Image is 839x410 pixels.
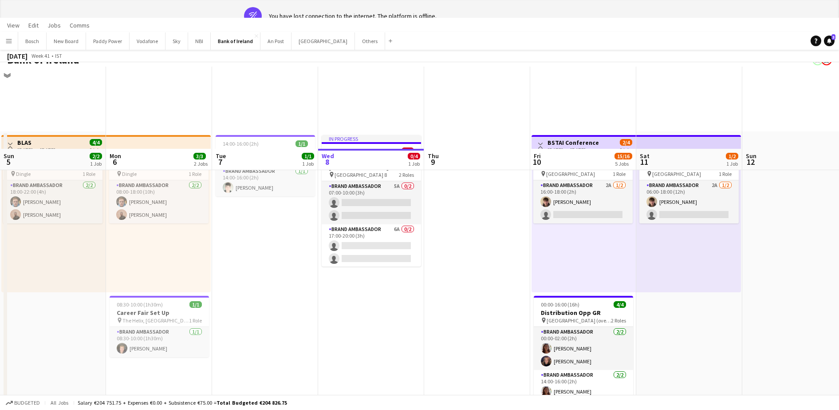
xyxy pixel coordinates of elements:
span: 12 [744,157,756,167]
span: Total Budgeted €204 826.75 [217,399,287,406]
a: 3 [824,36,835,46]
span: Dingle [16,171,31,177]
span: 1/2 [726,153,738,159]
app-card-role: Brand Ambassador2/200:00-02:00 (2h)[PERSON_NAME][PERSON_NAME] [534,327,633,370]
button: Others [355,32,385,50]
span: Edit [28,21,39,29]
span: [GEOGRAPHIC_DATA] [652,171,701,177]
span: 2/4 [620,139,632,146]
span: All jobs [49,399,70,406]
app-card-role: Brand Ambassador2A1/216:00-18:00 (2h)[PERSON_NAME] [533,180,633,223]
span: Comms [70,21,90,29]
span: 1 Role [613,171,626,177]
span: Jobs [47,21,61,29]
span: 3/3 [193,153,206,159]
span: 8 [320,157,334,167]
app-card-role: Brand Ambassador1/114:00-16:00 (2h)[PERSON_NAME] [216,166,315,196]
app-job-card: 14:00-16:00 (2h)1/1Career Fair Derig The Helix, [GEOGRAPHIC_DATA]1 RoleBrand Ambassador1/114:00-1... [216,135,315,196]
div: 1 Job [726,160,738,167]
a: Jobs [44,20,64,31]
div: IST [55,52,62,59]
h3: Career Fair Set Up [110,309,209,317]
button: Budgeted [4,398,41,408]
div: 1 Job [408,160,420,167]
span: 14:00-16:00 (2h) [223,140,259,147]
button: New Board [47,32,86,50]
div: [DATE] [7,52,28,60]
div: You have lost connection to the internet. The platform is offline. [269,12,437,20]
span: 1 Role [189,171,201,177]
span: 08:30-10:00 (1h30m) [117,301,163,308]
span: 4/4 [614,301,626,308]
div: 1 Job [90,160,102,167]
div: Salary €204 751.75 + Expenses €0.00 + Subsistence €75.00 = [78,399,287,406]
button: An Post [260,32,291,50]
span: The Helix, [GEOGRAPHIC_DATA] [122,317,189,324]
div: 2 jobs [620,146,632,153]
app-job-card: 18:00-22:00 (4h)2/2 Dingle1 RoleBrand Ambassador2/218:00-22:00 (4h)[PERSON_NAME][PERSON_NAME] [3,159,102,223]
span: 1 Role [83,171,95,177]
app-card-role: Brand Ambassador6A0/217:00-20:00 (3h) [322,224,421,267]
span: 07:00-20:00 (13h) [329,147,367,154]
div: In progress [322,135,421,142]
button: Vodafone [130,32,165,50]
app-card-role: Brand Ambassador2A1/206:00-18:00 (12h)[PERSON_NAME] [639,180,739,223]
a: Comms [66,20,93,31]
span: Tue [216,152,226,160]
a: Edit [25,20,42,31]
button: Bank of Ireland [211,32,260,50]
button: Bosch [18,32,47,50]
span: [GEOGRAPHIC_DATA] (overnight) [547,317,611,324]
span: 5 [2,157,14,167]
span: 9 [426,157,439,167]
button: Sky [165,32,188,50]
div: [DATE] → [DATE] [548,147,599,153]
span: 2/2 [90,153,102,159]
span: Week 41 [29,52,51,59]
span: Thu [428,152,439,160]
app-card-role: Brand Ambassador2/218:00-22:00 (4h)[PERSON_NAME][PERSON_NAME] [3,180,102,223]
h3: BLAS [17,139,55,147]
h3: Career Fair Derig [216,148,315,156]
span: 0/4 [402,147,414,154]
span: 2 Roles [399,171,414,178]
span: Mon [110,152,121,160]
app-card-role: Brand Ambassador5A0/207:00-10:00 (3h) [322,181,421,224]
app-job-card: In progress07:00-20:00 (13h)0/4Branding Set Up GRAD [GEOGRAPHIC_DATA] [GEOGRAPHIC_DATA] 82 RolesB... [322,135,421,267]
span: 11 [638,157,650,167]
h3: BSTAI Conference [548,139,599,147]
span: 1/1 [302,153,314,159]
span: Sun [746,152,756,160]
span: 15/16 [614,153,632,159]
span: 4/4 [90,139,102,146]
span: 1/1 [189,301,202,308]
span: 0/4 [408,153,420,159]
span: 2 Roles [611,317,626,324]
span: 00:00-16:00 (16h) [541,301,579,308]
app-job-card: 16:00-18:00 (2h)1/2 [GEOGRAPHIC_DATA]1 RoleBrand Ambassador2A1/216:00-18:00 (2h)[PERSON_NAME] [533,159,633,223]
button: [GEOGRAPHIC_DATA] [291,32,355,50]
a: View [4,20,23,31]
app-job-card: 08:30-10:00 (1h30m)1/1Career Fair Set Up The Helix, [GEOGRAPHIC_DATA]1 RoleBrand Ambassador1/108:... [110,296,209,357]
span: 10 [532,157,541,167]
div: 5 Jobs [615,160,632,167]
div: [DATE] → [DATE] [17,147,55,153]
span: Wed [322,152,334,160]
div: 1 Job [302,160,314,167]
app-card-role: Brand Ambassador1/108:30-10:00 (1h30m)[PERSON_NAME] [110,327,209,357]
span: [GEOGRAPHIC_DATA] [546,171,595,177]
span: Sun [4,152,14,160]
span: View [7,21,20,29]
span: Sat [640,152,650,160]
app-job-card: 06:00-18:00 (12h)1/2 [GEOGRAPHIC_DATA]1 RoleBrand Ambassador2A1/206:00-18:00 (12h)[PERSON_NAME] [639,159,739,223]
div: 2 Jobs [194,160,208,167]
app-job-card: 08:00-18:00 (10h)2/2 Dingle1 RoleBrand Ambassador2/208:00-18:00 (10h)[PERSON_NAME][PERSON_NAME] [109,159,209,223]
span: 6 [108,157,121,167]
span: Dingle [122,171,137,177]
